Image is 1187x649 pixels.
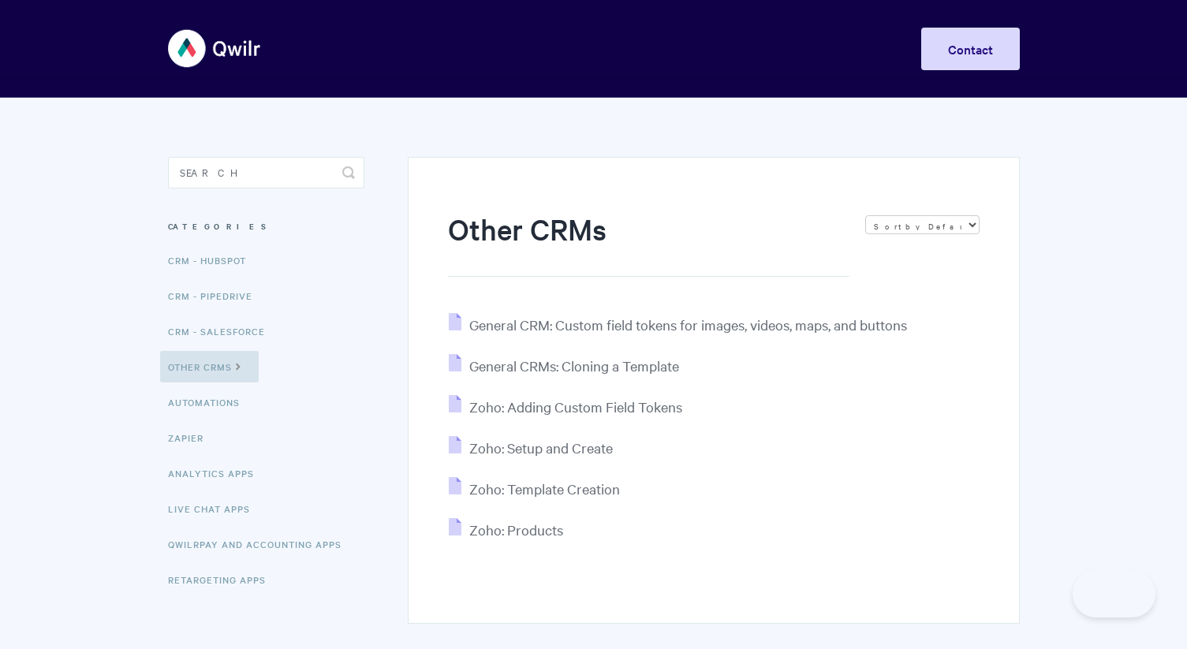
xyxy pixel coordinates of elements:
img: Qwilr Help Center [168,19,262,78]
a: Zapier [168,422,215,453]
a: Live Chat Apps [168,493,262,524]
a: Other CRMs [160,351,259,382]
h3: Categories [168,212,364,241]
a: General CRMs: Cloning a Template [449,356,679,375]
a: Automations [168,386,252,418]
a: Retargeting Apps [168,564,278,595]
span: Zoho: Setup and Create [469,438,613,457]
input: Search [168,157,364,188]
a: Zoho: Setup and Create [449,438,613,457]
span: Zoho: Adding Custom Field Tokens [469,397,682,416]
a: Contact [921,28,1020,70]
iframe: Toggle Customer Support [1073,570,1155,617]
a: CRM - Pipedrive [168,280,264,311]
a: General CRM: Custom field tokens for images, videos, maps, and buttons [449,315,907,334]
a: Zoho: Template Creation [449,479,620,498]
span: Zoho: Products [469,520,563,539]
span: Zoho: Template Creation [469,479,620,498]
select: Page reloads on selection [865,215,980,234]
a: CRM - Salesforce [168,315,277,347]
a: CRM - HubSpot [168,244,258,276]
a: Zoho: Products [449,520,563,539]
span: General CRMs: Cloning a Template [469,356,679,375]
a: Zoho: Adding Custom Field Tokens [449,397,682,416]
h1: Other CRMs [448,209,849,277]
span: General CRM: Custom field tokens for images, videos, maps, and buttons [469,315,907,334]
a: Analytics Apps [168,457,266,489]
a: QwilrPay and Accounting Apps [168,528,353,560]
